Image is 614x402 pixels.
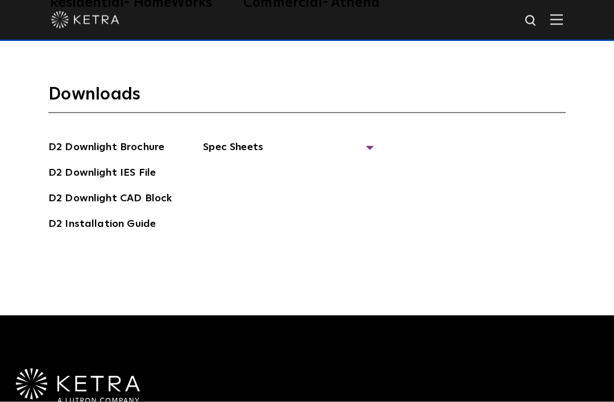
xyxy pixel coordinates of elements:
a: D2 Installation Guide [48,216,156,234]
h3: Downloads [48,84,566,113]
a: D2 Downlight CAD Block [48,190,172,209]
a: D2 Downlight Brochure [48,139,164,158]
img: ketra-logo-2019-white [51,11,119,28]
a: D2 Downlight IES File [48,165,156,183]
img: search icon [524,14,538,28]
img: Hamburger%20Nav.svg [550,14,563,25]
span: Spec Sheets [203,139,374,164]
